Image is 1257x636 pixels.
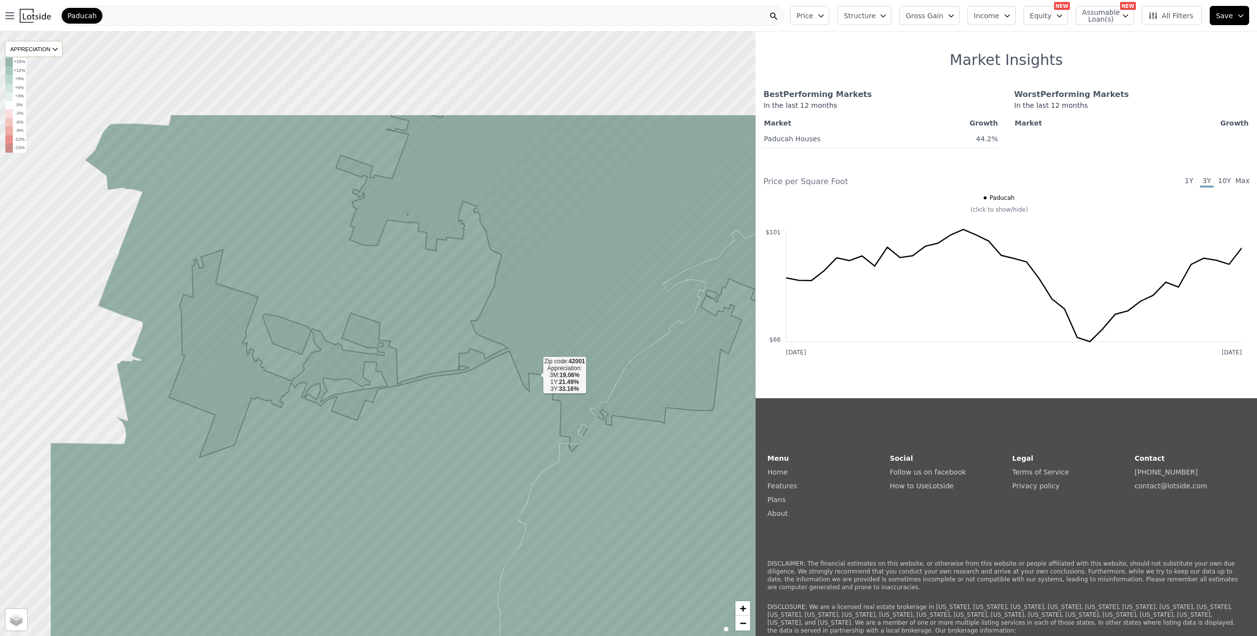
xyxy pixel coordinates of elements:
[890,468,966,476] a: Follow us on facebook
[767,603,1245,635] p: DISCLOSURE: We are a licensed real estate brokerage in [US_STATE], [US_STATE], [US_STATE], [US_ST...
[20,9,51,23] img: Lotside
[769,336,781,343] text: $66
[990,194,1015,202] span: Paducah
[765,229,781,236] text: $101
[1135,482,1207,490] a: contact@lotside.com
[786,349,806,356] text: [DATE]
[1120,2,1136,10] div: NEW
[13,109,26,118] td: -3%
[919,116,998,130] th: Growth
[1135,468,1198,476] a: [PHONE_NUMBER]
[796,11,813,21] span: Price
[1030,11,1052,21] span: Equity
[1014,89,1249,100] div: Worst Performing Markets
[837,6,892,25] button: Structure
[950,51,1063,69] h1: Market Insights
[763,116,919,130] th: Market
[67,11,97,21] span: Paducah
[1076,6,1134,25] button: Assumable Loan(s)
[763,89,998,100] div: Best Performing Markets
[1135,454,1165,462] strong: Contact
[13,58,26,66] td: +15%
[763,100,998,116] div: In the last 12 months
[890,482,954,490] a: How to UseLotside
[767,468,788,476] a: Home
[740,617,746,629] span: −
[1012,482,1059,490] a: Privacy policy
[13,84,26,93] td: +6%
[13,118,26,127] td: -6%
[5,609,27,631] a: Layers
[767,482,797,490] a: Features
[5,41,63,57] div: APPRECIATION
[1218,176,1231,188] span: 10Y
[13,127,26,135] td: -9%
[767,454,789,462] strong: Menu
[13,75,26,84] td: +9%
[976,135,998,143] span: 44.2%
[1012,454,1033,462] strong: Legal
[1082,9,1114,23] span: Assumable Loan(s)
[767,560,1245,591] p: DISCLAIMER: The financial estimates on this website, or otherwise from this website or people aff...
[899,6,959,25] button: Gross Gain
[1014,100,1249,116] div: In the last 12 months
[890,454,913,462] strong: Social
[1216,11,1233,21] span: Save
[1235,176,1249,188] span: Max
[13,92,26,101] td: +3%
[764,131,821,144] a: Paducah Houses
[1129,116,1249,130] th: Growth
[790,6,829,25] button: Price
[1182,176,1196,188] span: 1Y
[757,206,1242,214] div: (click to show/hide)
[1222,349,1242,356] text: [DATE]
[13,66,26,75] td: +12%
[1148,11,1193,21] span: All Filters
[1054,2,1070,10] div: NEW
[974,11,999,21] span: Income
[967,6,1016,25] button: Income
[767,509,788,517] a: About
[1012,468,1069,476] a: Terms of Service
[740,602,746,614] span: +
[1142,6,1202,25] button: All Filters
[735,601,750,616] a: Zoom in
[13,135,26,144] td: -12%
[1024,6,1068,25] button: Equity
[13,144,26,153] td: -15%
[1210,6,1249,25] button: Save
[763,176,1006,188] div: Price per Square Foot
[13,101,26,110] td: 0%
[1200,176,1214,188] span: 3Y
[844,11,875,21] span: Structure
[735,616,750,631] a: Zoom out
[1014,116,1129,130] th: Market
[767,496,786,504] a: Plans
[906,11,943,21] span: Gross Gain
